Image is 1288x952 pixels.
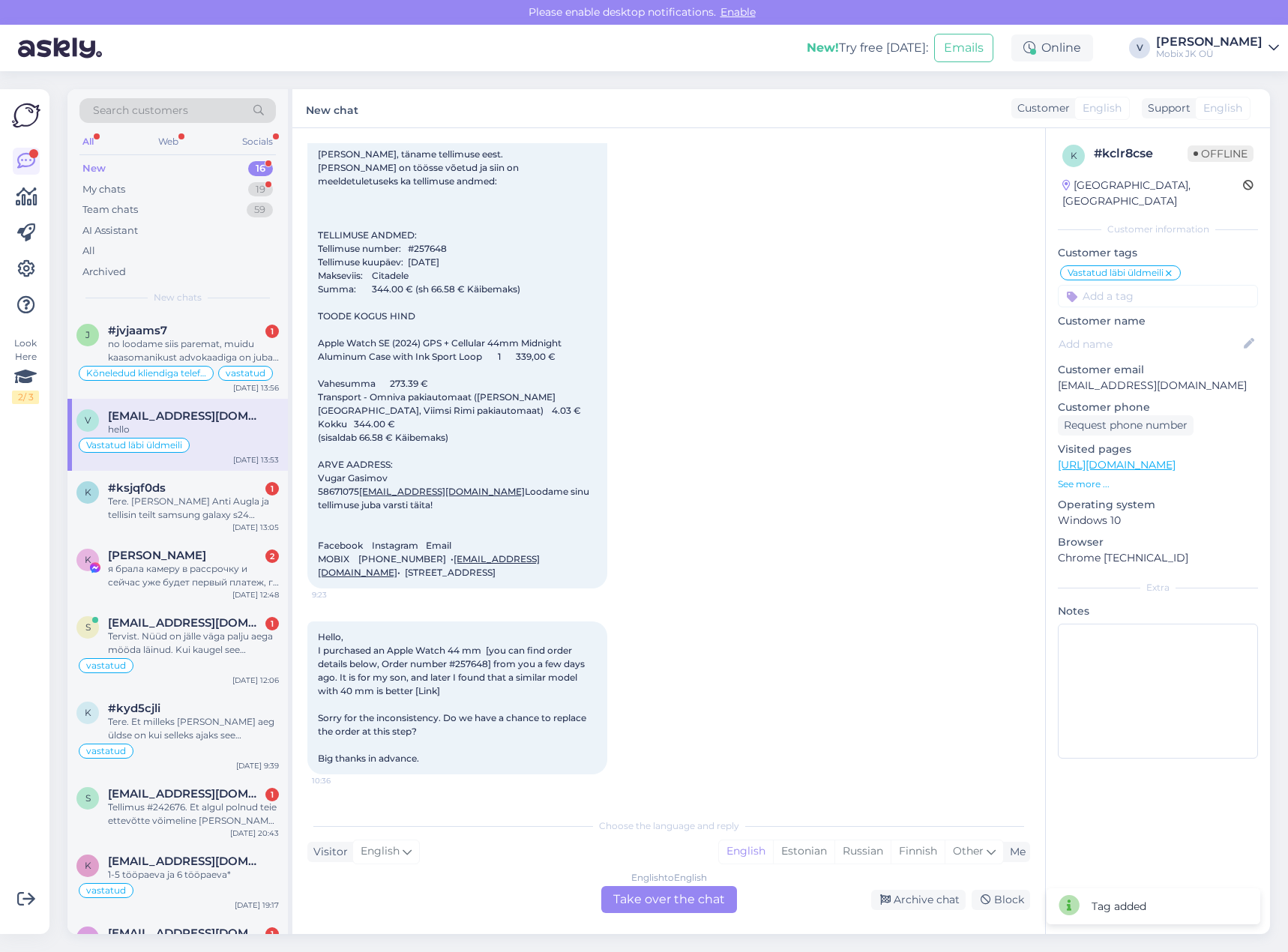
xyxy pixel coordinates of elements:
span: K [85,554,91,565]
p: Customer phone [1058,400,1258,415]
div: Team chats [82,202,138,217]
div: 1 [265,788,279,801]
div: [DATE] 12:48 [232,589,279,600]
p: Windows 10 [1058,513,1258,528]
span: Hello, I purchased an Apple Watch 44 mm [you can find order details below, Order number #257648] ... [318,631,589,764]
div: Request phone number [1058,415,1194,436]
div: Archived [82,265,126,280]
p: Chrome [TECHNICAL_ID] [1058,550,1258,566]
div: Support [1142,100,1191,116]
div: Finnish [891,840,945,863]
div: Archive chat [871,890,966,910]
span: vastatud [86,661,126,670]
span: English [361,843,400,860]
div: 1 [265,927,279,941]
div: English [719,840,773,863]
div: Block [972,890,1030,910]
span: Enable [716,5,760,19]
div: Tellimus #242676. Et algul polnud teie ettevõtte võimeline [PERSON_NAME] tarnima ja nüüd pole ise... [108,801,279,828]
input: Add a tag [1058,285,1258,307]
span: j [85,329,90,340]
div: # kclr8cse [1094,145,1188,163]
div: Online [1011,34,1093,61]
span: #jvjaams7 [108,324,167,337]
div: 19 [248,182,273,197]
div: Tere. [PERSON_NAME] Anti Augla ja tellisin teilt samsung galaxy s24 [DATE]. Tellimuse number on #... [108,495,279,522]
p: See more ... [1058,477,1258,491]
div: 1 [265,325,279,338]
div: Russian [834,840,891,863]
span: English [1083,100,1122,116]
div: 1 [265,617,279,630]
div: [DATE] 19:17 [235,900,279,911]
div: 1-5 tööpaeva ja 6 tööpaeva* [108,868,279,882]
div: [DATE] 13:05 [232,522,279,533]
span: sulev.maesaar@gmail.com [108,787,264,801]
div: Tervist. Nüüd on jälle väga palju aega mööda läinud. Kui kaugel see tagasimakse teostamine on? #2... [108,630,279,657]
div: Tere. Et milleks [PERSON_NAME] aeg üldse on kui selleks ajaks see [PERSON_NAME] ole et 14 tööpäev... [108,715,279,742]
span: 9:23 [312,589,368,600]
div: Visitor [307,844,348,860]
p: Operating system [1058,497,1258,513]
div: Look Here [12,337,39,404]
div: [DATE] 13:56 [233,382,279,394]
div: Customer information [1058,223,1258,236]
p: Visited pages [1058,442,1258,457]
div: hello [108,423,279,436]
span: #kyd5cjli [108,702,160,715]
p: Customer tags [1058,245,1258,261]
div: 16 [248,161,273,176]
b: New! [807,40,839,55]
span: English [1203,100,1242,116]
div: [DATE] 12:06 [232,675,279,686]
span: k [85,707,91,718]
span: vastatud [226,369,265,378]
span: #ksjqf0ds [108,481,166,495]
div: Me [1004,844,1026,860]
div: Estonian [773,840,834,863]
a: [EMAIL_ADDRESS][DOMAIN_NAME] [359,486,525,497]
div: All [79,132,97,151]
button: Emails [934,34,993,62]
div: 2 [265,549,279,563]
div: AI Assistant [82,223,138,238]
span: kunnissandra@gmail.com [108,855,264,868]
div: All [82,244,95,259]
div: [DATE] 9:39 [236,760,279,771]
span: vuqarqasimov@gmail.com [108,409,264,423]
div: English to English [631,871,707,885]
div: 1 [265,482,279,495]
span: s [85,621,91,633]
span: New chats [154,291,202,304]
span: vastatud [86,886,126,895]
div: 2 / 3 [12,391,39,404]
p: Customer email [1058,362,1258,378]
div: я брала камеру в рассрочку и сейчас уже будет первый платеж, го платить пока у меня камеры нет на... [108,562,279,589]
div: Take over the chat [601,886,737,913]
span: k [85,860,91,871]
span: Vastatud läbi üldmeili [1068,268,1164,277]
span: Kõneledud kliendiga telefoni teel [86,369,206,378]
div: Extra [1058,581,1258,594]
div: [PERSON_NAME] [1156,36,1263,48]
div: V [1129,37,1150,58]
p: [EMAIL_ADDRESS][DOMAIN_NAME] [1058,378,1258,394]
input: Add name [1059,336,1241,352]
a: [PERSON_NAME]Mobix JK OÜ [1156,36,1279,60]
span: s [85,792,91,804]
div: [GEOGRAPHIC_DATA], [GEOGRAPHIC_DATA] [1062,178,1243,209]
div: [DATE] 13:53 [233,454,279,466]
span: Offline [1188,145,1254,162]
span: k [1071,150,1077,161]
span: 10:36 [312,775,368,786]
div: Customer [1011,100,1070,116]
span: svetlana_shupenko@mail.ru [108,927,264,940]
p: Notes [1058,603,1258,619]
div: 59 [247,202,273,217]
div: Tag added [1092,899,1146,915]
span: sulev.maesaar@gmail.com [108,616,264,630]
div: My chats [82,182,125,197]
span: k [85,486,91,498]
span: vastatud [86,747,126,756]
div: New [82,161,106,176]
